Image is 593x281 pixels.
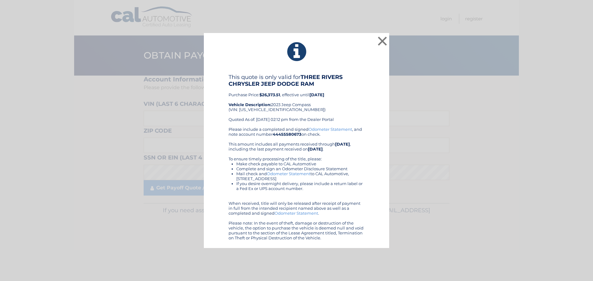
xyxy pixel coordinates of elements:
h4: This quote is only valid for [229,74,364,87]
b: [DATE] [309,92,324,97]
a: Odometer Statement [275,211,318,216]
div: Please include a completed and signed , and note account number on check. This amount includes al... [229,127,364,240]
li: Mail check and to CAL Automotive, [STREET_ADDRESS] [236,171,364,181]
li: Make check payable to CAL Automotive [236,161,364,166]
button: × [376,35,389,47]
div: Purchase Price: , effective until 2023 Jeep Compass (VIN: [US_VEHICLE_IDENTIFICATION_NUMBER]) Quo... [229,74,364,127]
a: Odometer Statement [309,127,352,132]
b: $26,373.51 [259,92,280,97]
b: THREE RIVERS CHRYSLER JEEP DODGE RAM [229,74,343,87]
b: [DATE] [335,142,350,147]
strong: Vehicle Description: [229,102,271,107]
li: If you desire overnight delivery, please include a return label or a Fed Ex or UPS account number. [236,181,364,191]
b: [DATE] [308,147,323,151]
li: Complete and sign an Odometer Disclosure Statement [236,166,364,171]
a: Odometer Statement [267,171,310,176]
b: 44455580673 [273,132,301,137]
